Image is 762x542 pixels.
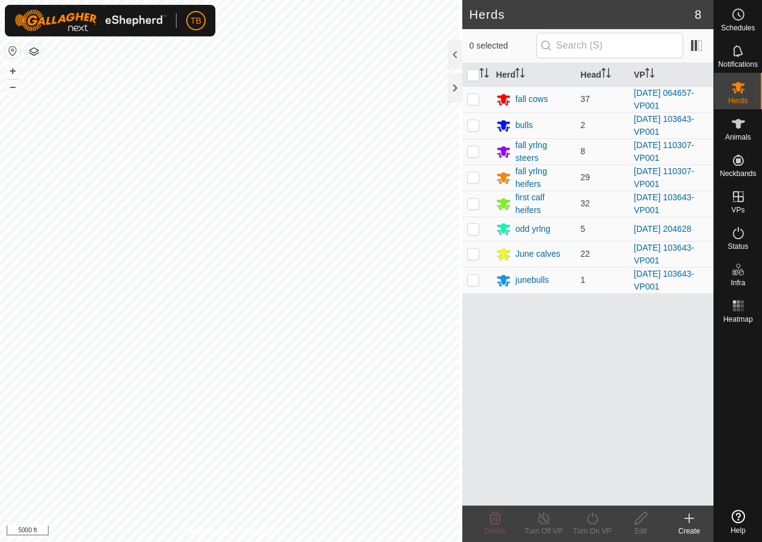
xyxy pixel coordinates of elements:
span: Animals [725,134,751,141]
div: Edit [616,526,665,537]
button: + [5,64,20,78]
a: [DATE] 103643-VP001 [634,192,694,215]
p-sorticon: Activate to sort [601,70,611,80]
a: [DATE] 204628 [634,224,692,234]
button: – [5,80,20,94]
span: 2 [581,120,585,130]
span: Infra [730,279,745,286]
span: Schedules [721,24,755,32]
button: Reset Map [5,44,20,58]
img: Gallagher Logo [15,10,166,32]
div: June calves [516,248,561,260]
span: VPs [731,206,744,214]
div: first calf heifers [516,191,571,217]
span: 37 [581,94,590,104]
span: 8 [581,146,585,156]
span: 1 [581,275,585,285]
div: Turn On VP [568,526,616,537]
div: fall cows [516,93,548,106]
span: Help [730,527,746,534]
th: Herd [491,63,576,87]
span: Delete [485,527,506,535]
a: [DATE] 103643-VP001 [634,114,694,137]
a: Contact Us [243,526,278,537]
a: [DATE] 103643-VP001 [634,269,694,291]
a: [DATE] 064657-VP001 [634,88,694,110]
span: Herds [728,97,747,104]
span: 0 selected [470,39,536,52]
div: junebulls [516,274,549,286]
a: [DATE] 110307-VP001 [634,166,694,189]
div: odd yrlng [516,223,551,235]
div: fall yrlng steers [516,139,571,164]
h2: Herds [470,7,695,22]
span: 5 [581,224,585,234]
p-sorticon: Activate to sort [479,70,489,80]
p-sorticon: Activate to sort [645,70,655,80]
a: Help [714,505,762,539]
th: Head [576,63,629,87]
button: Map Layers [27,44,41,59]
span: Notifications [718,61,758,68]
span: Neckbands [720,170,756,177]
input: Search (S) [536,33,683,58]
span: Status [727,243,748,250]
span: 32 [581,198,590,208]
a: [DATE] 110307-VP001 [634,140,694,163]
span: Heatmap [723,316,753,323]
span: TB [190,15,201,27]
a: [DATE] 103643-VP001 [634,243,694,265]
p-sorticon: Activate to sort [515,70,525,80]
span: 22 [581,249,590,259]
th: VP [629,63,713,87]
div: Turn Off VP [519,526,568,537]
div: fall yrlng heifers [516,165,571,191]
div: Create [665,526,713,537]
div: bulls [516,119,533,132]
span: 29 [581,172,590,182]
span: 8 [695,5,701,24]
a: Privacy Policy [183,526,229,537]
